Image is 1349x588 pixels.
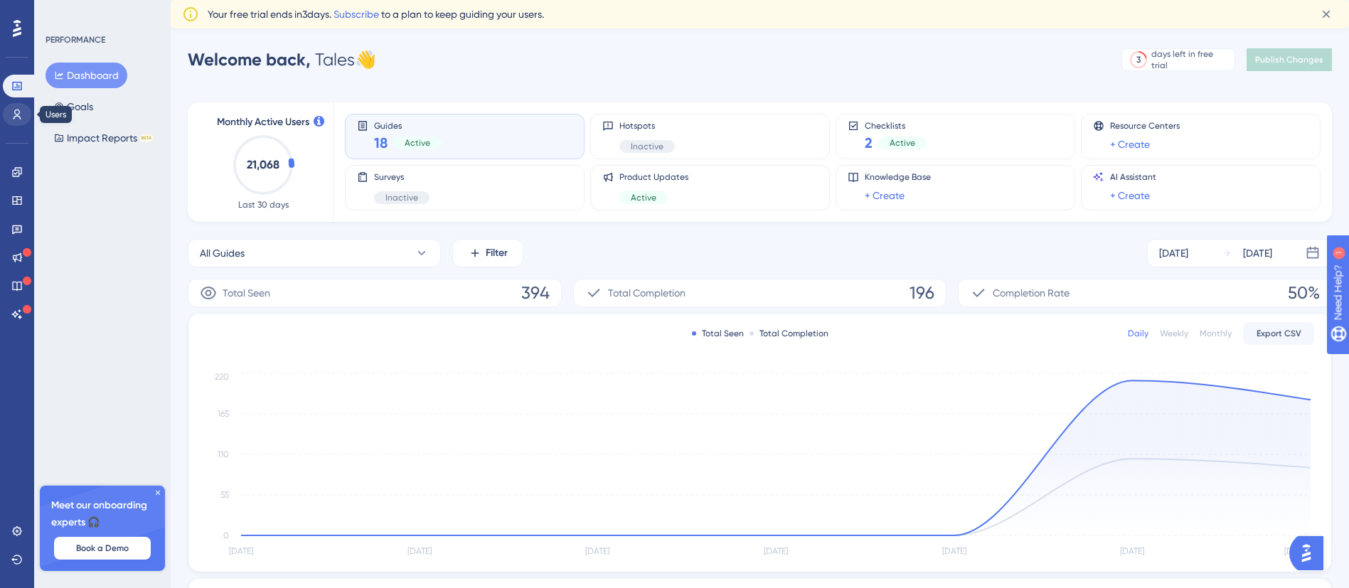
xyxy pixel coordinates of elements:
tspan: [DATE] [585,546,609,556]
a: + Create [865,187,905,204]
div: BETA [140,134,153,141]
tspan: [DATE] [764,546,788,556]
div: Total Completion [750,328,828,339]
tspan: 55 [220,490,229,500]
tspan: 110 [218,449,229,459]
span: 50% [1288,282,1320,304]
span: Total Seen [223,284,270,301]
span: Active [890,137,915,149]
a: + Create [1110,187,1150,204]
span: Completion Rate [993,284,1070,301]
span: Meet our onboarding experts 🎧 [51,497,154,531]
tspan: [DATE] [407,546,432,556]
span: Active [405,137,430,149]
div: [DATE] [1243,245,1272,262]
span: Need Help? [33,4,89,21]
span: Inactive [385,192,418,203]
span: Your free trial ends in 3 days. to a plan to keep guiding your users. [208,6,544,23]
span: Welcome back, [188,49,311,70]
span: Publish Changes [1255,54,1323,65]
span: Last 30 days [238,199,289,210]
div: Weekly [1160,328,1188,339]
span: Active [631,192,656,203]
span: Total Completion [608,284,686,301]
span: 394 [521,282,550,304]
span: 2 [865,133,873,153]
div: PERFORMANCE [46,34,105,46]
tspan: [DATE] [1120,546,1144,556]
span: Filter [486,245,508,262]
span: All Guides [200,245,245,262]
div: Monthly [1200,328,1232,339]
div: 1 [99,7,103,18]
span: Guides [374,120,442,130]
tspan: 220 [215,372,229,382]
button: Impact ReportsBETA [46,125,161,151]
span: Checklists [865,120,927,130]
div: Total Seen [692,328,744,339]
div: days left in free trial [1151,48,1230,71]
span: Knowledge Base [865,171,931,183]
button: All Guides [188,239,441,267]
button: Book a Demo [54,537,151,560]
span: Book a Demo [76,542,129,554]
span: 18 [374,133,388,153]
span: Export CSV [1257,328,1301,339]
tspan: [DATE] [1284,546,1308,556]
button: Publish Changes [1247,48,1332,71]
button: Dashboard [46,63,127,88]
span: 196 [910,282,934,304]
span: Surveys [374,171,430,183]
button: Goals [46,94,102,119]
div: 3 [1136,54,1141,65]
span: Inactive [631,141,663,152]
div: [DATE] [1159,245,1188,262]
button: Filter [452,239,523,267]
span: Product Updates [619,171,688,183]
a: + Create [1110,136,1150,153]
tspan: [DATE] [942,546,966,556]
a: Subscribe [334,9,379,20]
iframe: UserGuiding AI Assistant Launcher [1289,532,1332,574]
text: 21,068 [247,158,279,171]
tspan: [DATE] [229,546,253,556]
span: AI Assistant [1110,171,1156,183]
span: Monthly Active Users [217,114,309,131]
tspan: 0 [223,530,229,540]
span: Resource Centers [1110,120,1180,132]
div: Daily [1128,328,1148,339]
div: Tales 👋 [188,48,376,71]
tspan: 165 [218,409,229,419]
button: Export CSV [1243,322,1314,345]
span: Hotspots [619,120,675,132]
